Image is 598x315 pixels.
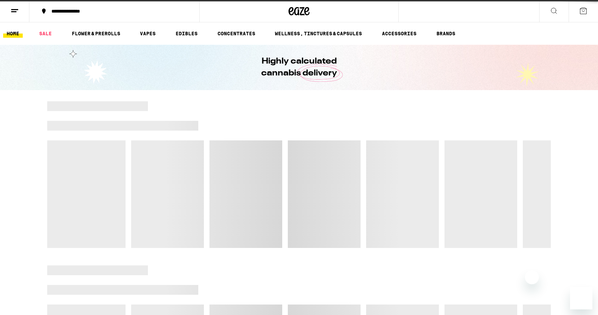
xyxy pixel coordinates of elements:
a: WELLNESS, TINCTURES & CAPSULES [271,29,365,38]
iframe: Close message [525,270,539,284]
a: SALE [36,29,55,38]
iframe: Button to launch messaging window [570,287,592,309]
a: EDIBLES [172,29,201,38]
a: FLOWER & PREROLLS [68,29,124,38]
a: HOME [3,29,23,38]
a: CONCENTRATES [214,29,259,38]
a: VAPES [136,29,159,38]
h1: Highly calculated cannabis delivery [241,56,357,79]
a: BRANDS [433,29,459,38]
a: ACCESSORIES [378,29,420,38]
